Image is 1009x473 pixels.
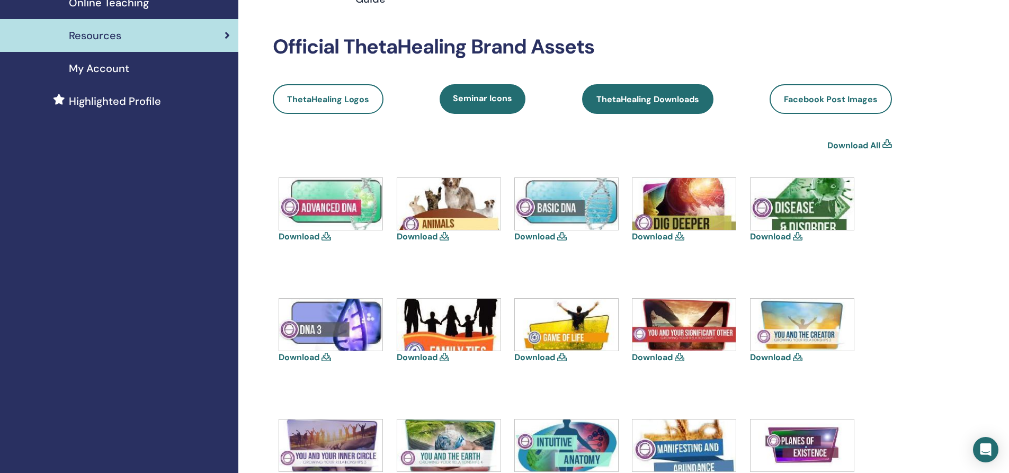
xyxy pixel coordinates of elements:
a: Download [397,231,437,242]
span: Highlighted Profile [69,93,161,109]
a: Facebook Post Images [770,84,892,114]
img: disease-and-disorder.jpg [751,178,854,230]
img: dna-3.jpg [279,299,382,351]
img: growing-your-relationship-2-you-and-the-creator.jpg [751,299,854,351]
img: planes.jpg [751,420,854,471]
a: Download [750,352,791,363]
img: growing-your-relationship-4-you-and-the-earth.jpg [397,420,501,471]
span: Facebook Post Images [784,94,878,105]
img: basic.jpg [515,178,618,230]
span: ThetaHealing Logos [287,94,369,105]
a: Download [514,352,555,363]
img: manifesting.jpg [632,420,736,471]
img: intuitive-anatomy.jpg [515,420,618,471]
a: Download [632,352,673,363]
img: advanced.jpg [279,178,382,230]
a: Download [279,352,319,363]
img: family-ties.jpg [397,299,501,351]
a: ThetaHealing Logos [273,84,383,114]
a: ThetaHealing Downloads [582,84,713,114]
a: Seminar Icons [440,84,525,114]
span: My Account [69,60,129,76]
span: Seminar Icons [453,93,512,104]
a: Download [632,231,673,242]
h2: Official ThetaHealing Brand Assets [273,35,892,59]
img: growing-your-relationship-3-you-and-your-inner-circle.jpg [279,420,382,471]
span: ThetaHealing Downloads [596,94,699,105]
img: animal.jpg [397,178,501,230]
div: Open Intercom Messenger [973,437,998,462]
img: dig-deeper.jpg [632,178,736,230]
a: Download [514,231,555,242]
img: growing-your-relationship-1-you-and-your-significant-others.jpg [632,299,736,351]
a: Download [750,231,791,242]
img: game.jpg [515,299,618,351]
a: Download All [827,139,880,152]
span: Resources [69,28,121,43]
a: Download [397,352,437,363]
a: Download [279,231,319,242]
